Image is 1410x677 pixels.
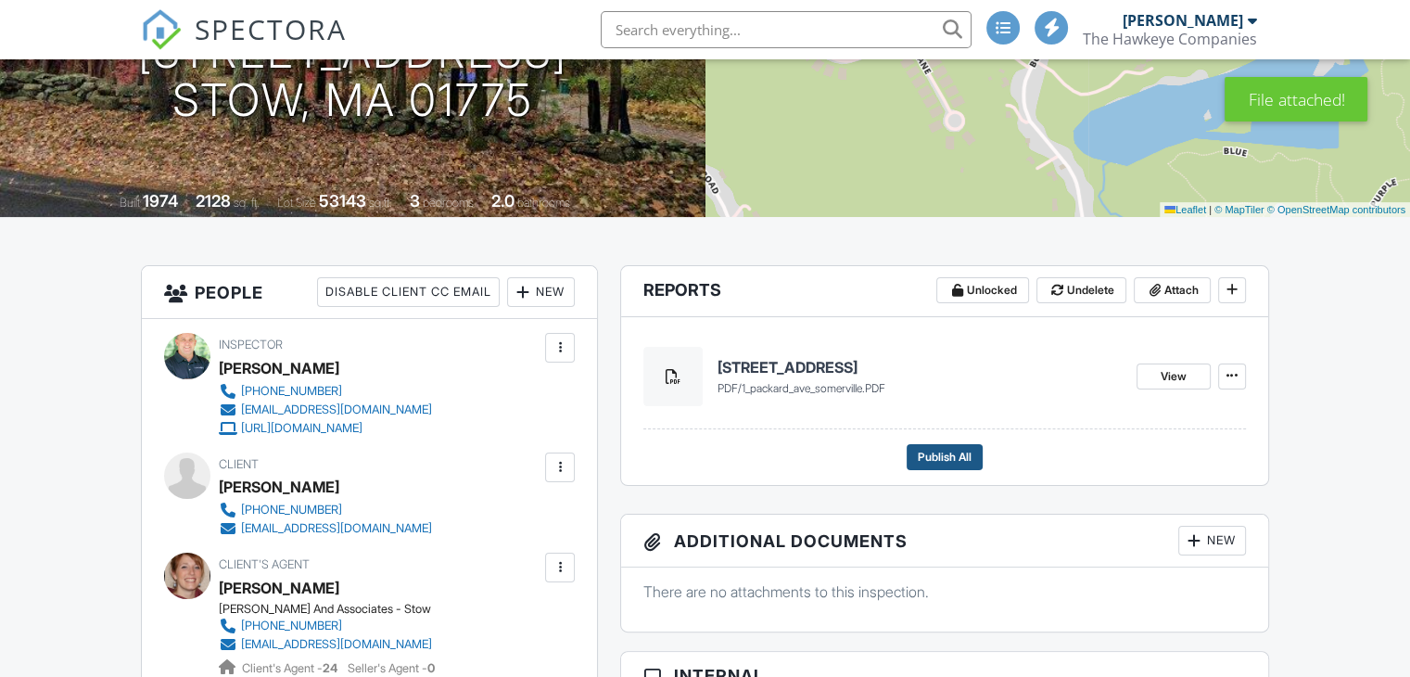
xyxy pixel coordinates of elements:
img: The Best Home Inspection Software - Spectora [141,9,182,50]
div: [PERSON_NAME] [219,354,339,382]
a: SPECTORA [141,25,347,64]
span: sq. ft. [234,196,260,210]
input: Search everything... [601,11,972,48]
span: Client's Agent [219,557,310,571]
div: [URL][DOMAIN_NAME] [241,421,362,436]
a: © MapTiler [1214,204,1264,215]
div: New [507,277,575,307]
span: Client's Agent - [242,661,340,675]
div: [PERSON_NAME] And Associates - Stow [219,602,447,617]
p: There are no attachments to this inspection. [643,581,1246,602]
div: [PERSON_NAME] [219,473,339,501]
div: The Hawkeye Companies [1083,30,1257,48]
div: 53143 [319,191,366,211]
div: [PHONE_NUMBER] [241,503,342,517]
a: [EMAIL_ADDRESS][DOMAIN_NAME] [219,635,432,654]
span: bedrooms [423,196,474,210]
div: New [1178,526,1246,556]
div: 2.0 [491,191,514,211]
h1: [STREET_ADDRESS] Stow, MA 01775 [138,28,567,126]
a: [EMAIL_ADDRESS][DOMAIN_NAME] [219,401,432,419]
a: [PHONE_NUMBER] [219,617,432,635]
div: 3 [410,191,420,211]
a: © OpenStreetMap contributors [1267,204,1405,215]
div: [PHONE_NUMBER] [241,619,342,633]
div: [EMAIL_ADDRESS][DOMAIN_NAME] [241,637,432,652]
a: Leaflet [1164,204,1206,215]
span: SPECTORA [195,9,347,48]
span: Built [120,196,140,210]
span: Lot Size [277,196,316,210]
div: [EMAIL_ADDRESS][DOMAIN_NAME] [241,402,432,417]
div: [PERSON_NAME] [1123,11,1243,30]
a: [PHONE_NUMBER] [219,382,432,401]
div: Disable Client CC Email [317,277,500,307]
strong: 24 [323,661,337,675]
span: Inspector [219,338,283,351]
a: [URL][DOMAIN_NAME] [219,419,432,438]
a: [PHONE_NUMBER] [219,501,432,519]
a: [EMAIL_ADDRESS][DOMAIN_NAME] [219,519,432,538]
div: 1974 [143,191,178,211]
span: Client [219,457,259,471]
div: 2128 [196,191,231,211]
div: [EMAIL_ADDRESS][DOMAIN_NAME] [241,521,432,536]
span: Seller's Agent - [348,661,435,675]
div: [PERSON_NAME] [219,574,339,602]
span: bathrooms [517,196,570,210]
h3: Additional Documents [621,515,1268,568]
span: sq.ft. [369,196,392,210]
strong: 0 [427,661,435,675]
h3: People [142,266,597,319]
div: [PHONE_NUMBER] [241,384,342,399]
span: | [1209,204,1212,215]
div: File attached! [1225,77,1367,121]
